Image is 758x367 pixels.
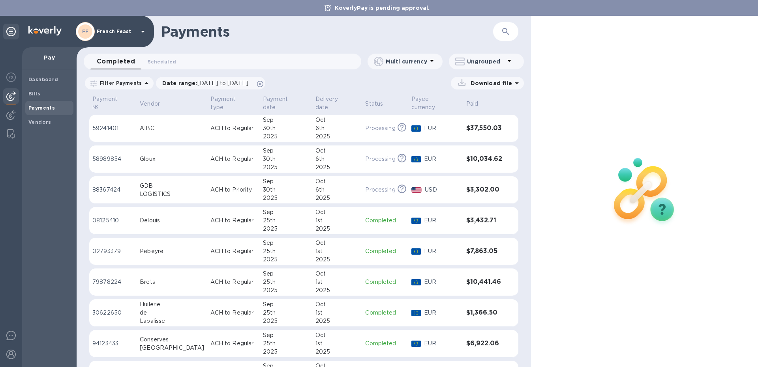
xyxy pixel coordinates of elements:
[424,309,460,317] p: EUR
[210,247,257,255] p: ACH to Regular
[315,225,359,233] div: 2025
[263,116,309,124] div: Sep
[315,186,359,194] div: 6th
[92,278,133,286] p: 79878224
[315,163,359,171] div: 2025
[140,300,204,309] div: Huilerie
[92,216,133,225] p: 08125410
[315,132,359,141] div: 2025
[28,119,51,125] b: Vendors
[140,182,204,190] div: GDB
[263,147,309,155] div: Sep
[28,91,40,97] b: Bills
[315,331,359,339] div: Oct
[210,124,257,132] p: ACH to Regular
[156,77,265,89] div: Date range:[DATE] to [DATE]
[263,239,309,247] div: Sep
[161,23,493,40] h1: Payments
[424,247,460,255] p: EUR
[315,286,359,294] div: 2025
[263,339,309,348] div: 25th
[97,29,136,34] p: French Feast
[140,190,204,198] div: LOGISTICS
[140,100,170,108] span: Vendor
[263,208,309,216] div: Sep
[315,278,359,286] div: 1st
[466,278,503,286] h3: $10,441.46
[263,132,309,141] div: 2025
[210,186,257,194] p: ACH to Priority
[92,95,123,112] p: Payment №
[210,339,257,348] p: ACH to Regular
[92,339,133,348] p: 94123433
[315,124,359,132] div: 6th
[365,155,395,163] p: Processing
[263,286,309,294] div: 2025
[263,348,309,356] div: 2025
[424,124,460,132] p: EUR
[365,186,395,194] p: Processing
[466,100,489,108] span: Paid
[82,28,89,34] b: FF
[92,95,133,112] span: Payment №
[263,331,309,339] div: Sep
[315,177,359,186] div: Oct
[315,339,359,348] div: 1st
[210,95,246,112] p: Payment type
[315,116,359,124] div: Oct
[263,155,309,163] div: 30th
[411,187,422,193] img: USD
[466,186,503,194] h3: $3,302.00
[424,339,460,348] p: EUR
[365,100,393,108] span: Status
[97,56,135,67] span: Completed
[28,54,70,61] p: Pay
[411,95,460,112] span: Payee currency
[140,100,160,108] p: Vendor
[411,95,450,112] p: Payee currency
[466,100,478,108] p: Paid
[365,278,405,286] p: Completed
[467,79,512,87] p: Download file
[263,300,309,309] div: Sep
[97,80,142,86] p: Filter Payments
[6,73,16,82] img: Foreign exchange
[315,348,359,356] div: 2025
[425,186,460,194] p: USD
[263,216,309,225] div: 25th
[466,155,503,163] h3: $10,034.62
[331,4,434,12] p: KoverlyPay is pending approval.
[92,124,133,132] p: 59241401
[365,100,383,108] p: Status
[365,247,405,255] p: Completed
[210,278,257,286] p: ACH to Regular
[148,58,176,66] span: Scheduled
[210,216,257,225] p: ACH to Regular
[140,317,204,325] div: Lapalisse
[263,194,309,202] div: 2025
[315,255,359,264] div: 2025
[92,247,133,255] p: 02793379
[263,309,309,317] div: 25th
[263,225,309,233] div: 2025
[315,270,359,278] div: Oct
[466,217,503,224] h3: $3,432.71
[263,255,309,264] div: 2025
[263,95,309,112] span: Payment date
[424,216,460,225] p: EUR
[263,247,309,255] div: 25th
[140,344,204,352] div: [GEOGRAPHIC_DATA]
[365,124,395,132] p: Processing
[92,186,133,194] p: 88367424
[315,239,359,247] div: Oct
[466,125,503,132] h3: $37,550.03
[467,58,505,65] p: Ungrouped
[365,309,405,317] p: Completed
[365,339,405,348] p: Completed
[140,309,204,317] div: de
[28,76,58,82] b: Dashboard
[386,58,427,65] p: Multi currency
[210,155,257,163] p: ACH to Regular
[92,155,133,163] p: 58989854
[210,95,257,112] span: Payment type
